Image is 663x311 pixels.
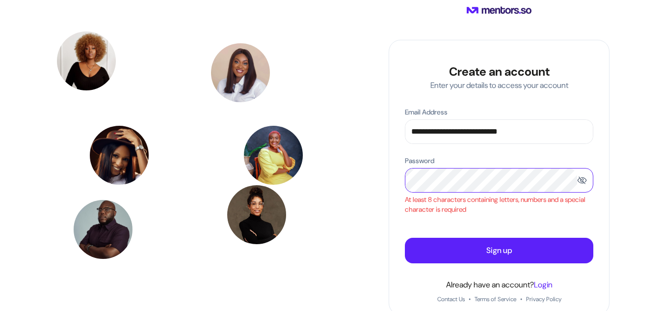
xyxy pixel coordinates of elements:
[90,126,149,185] img: Oyinkansola
[449,64,550,80] h4: Create an account
[211,43,270,102] img: Grace
[405,120,593,143] input: Email Address
[475,295,516,303] a: Terms of Service
[437,295,465,303] a: Contact Us
[405,195,593,214] p: At least 8 characters containing letters, numbers and a special character is required
[430,80,568,91] p: Enter your details to access your account
[526,295,561,303] a: Privacy Policy
[520,295,522,303] span: •
[57,31,116,90] img: Tyomi
[405,107,448,117] p: Email Address
[486,245,512,256] p: Sign up
[469,295,471,303] span: •
[244,126,303,185] img: Dr. Pamela
[446,279,553,291] p: Already have an account?
[534,280,553,290] a: Login
[405,238,593,263] button: Sign up
[227,185,286,244] img: Maya
[74,200,133,259] img: Bizzle
[405,156,434,166] p: Password
[405,169,577,192] input: Password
